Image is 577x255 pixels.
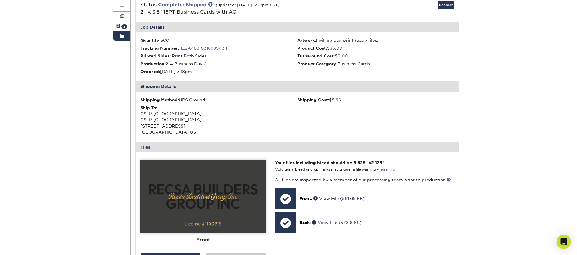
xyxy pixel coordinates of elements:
strong: Turnaround Cost: [297,54,335,58]
a: 2" X 3.5" 16PT Business Cards with AQ [140,9,237,15]
li: $0.00 [297,53,454,59]
small: *Additional bleed or crop marks may trigger a file warning – [275,167,395,171]
strong: Production: [140,61,166,66]
div: Files [136,142,459,152]
strong: Ship To: [140,105,157,110]
div: Open Intercom Messenger [557,235,571,249]
a: Reorder [438,1,454,9]
span: Front: [299,196,312,201]
a: 1Z2A46810316989434 [180,46,227,51]
strong: Product Category: [297,61,337,66]
strong: Shipping Method: [140,97,179,102]
span: 3.625 [353,160,365,165]
div: Shipping Details [136,81,459,92]
div: Status: [136,1,351,16]
a: 2 [113,21,130,31]
small: (updated: [DATE] 6:27pm EST) [216,3,280,7]
span: 2.125 [371,160,382,165]
a: View File (581.65 KB) [313,196,365,201]
strong: Tracking Number: [140,46,179,51]
a: View File (578.6 KB) [312,220,362,225]
strong: Your files including bleed should be: " x " [275,160,384,165]
li: 500 [140,37,298,43]
div: UPS Ground [140,97,298,103]
strong: Artwork: [297,38,316,43]
li: $33.00 [297,45,454,51]
div: CSLP [GEOGRAPHIC_DATA] CSLP [GEOGRAPHIC_DATA] [STREET_ADDRESS] [GEOGRAPHIC_DATA] US [140,105,298,135]
strong: Shipping Cost: [297,97,329,102]
strong: Ordered: [140,69,160,74]
p: All files are inspected by a member of our processing team prior to production. [275,177,454,183]
li: 2-4 Business Days [140,61,298,67]
div: $8.96 [297,97,454,103]
strong: Printed Sides: [140,54,171,58]
span: 2 [121,24,127,29]
li: I will upload print ready files. [297,37,454,43]
span: Print Both Sides [172,54,207,58]
a: more info [379,167,395,171]
strong: Quantity: [140,38,160,43]
li: Business Cards [297,61,454,67]
strong: Product Cost: [297,46,327,51]
a: Complete: Shipped [158,2,206,8]
li: [DATE] 7:18pm [140,69,298,75]
div: Front [140,233,266,247]
span: Back: [299,220,311,225]
div: Job Details [136,22,459,32]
